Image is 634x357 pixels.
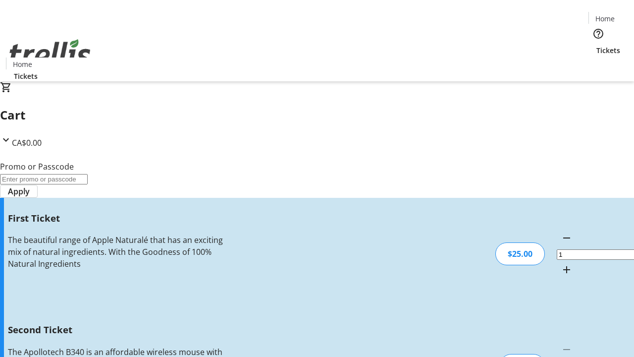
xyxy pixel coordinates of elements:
a: Home [589,13,621,24]
a: Tickets [6,71,46,81]
button: Cart [588,56,608,75]
a: Home [6,59,38,69]
button: Decrement by one [557,228,577,248]
a: Tickets [588,45,628,56]
button: Help [588,24,608,44]
span: Tickets [596,45,620,56]
span: Apply [8,185,30,197]
span: Home [13,59,32,69]
h3: First Ticket [8,211,224,225]
span: Tickets [14,71,38,81]
div: The beautiful range of Apple Naturalé that has an exciting mix of natural ingredients. With the G... [8,234,224,270]
h3: Second Ticket [8,323,224,337]
div: $25.00 [495,242,545,265]
button: Increment by one [557,260,577,280]
span: CA$0.00 [12,137,42,148]
img: Orient E2E Organization xL2k3T5cPu's Logo [6,28,94,78]
span: Home [595,13,615,24]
